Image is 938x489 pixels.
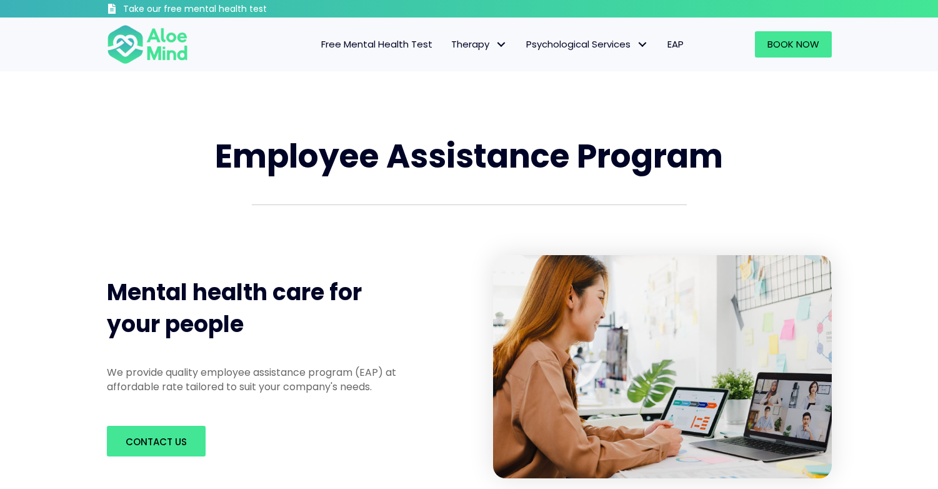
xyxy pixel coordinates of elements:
[767,38,819,51] span: Book Now
[667,38,684,51] span: EAP
[126,435,187,448] span: Contact us
[107,24,188,65] img: Aloe mind Logo
[107,3,334,18] a: Take our free mental health test
[321,38,432,51] span: Free Mental Health Test
[526,38,649,51] span: Psychological Services
[215,133,723,179] span: Employee Assistance Program
[107,426,206,456] a: Contact us
[493,255,832,479] img: asian-laptop-talk-colleague
[755,31,832,58] a: Book Now
[634,36,652,54] span: Psychological Services: submenu
[451,38,507,51] span: Therapy
[107,276,362,340] span: Mental health care for your people
[517,31,658,58] a: Psychological ServicesPsychological Services: submenu
[204,31,693,58] nav: Menu
[123,3,334,16] h3: Take our free mental health test
[312,31,442,58] a: Free Mental Health Test
[492,36,511,54] span: Therapy: submenu
[658,31,693,58] a: EAP
[107,365,418,394] p: We provide quality employee assistance program (EAP) at affordable rate tailored to suit your com...
[442,31,517,58] a: TherapyTherapy: submenu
